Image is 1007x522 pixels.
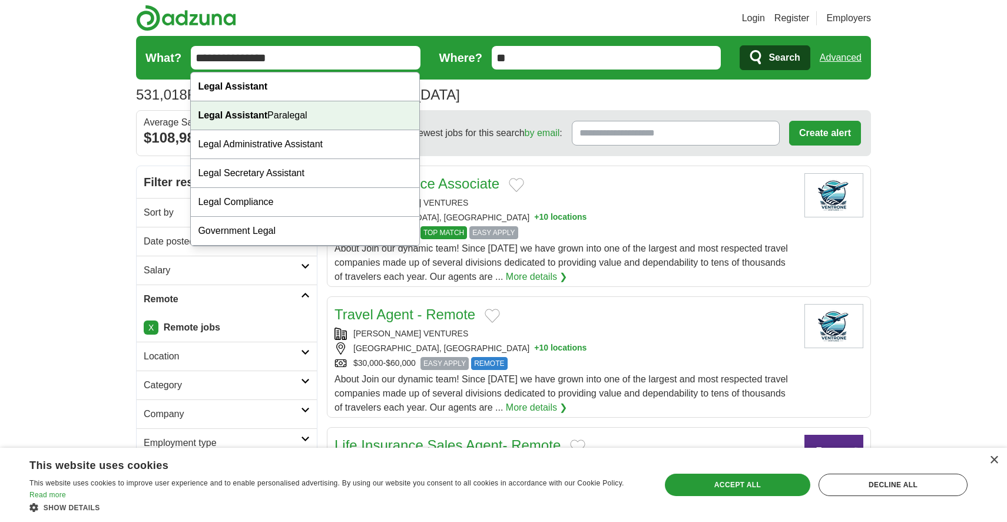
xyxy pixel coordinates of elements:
[740,45,810,70] button: Search
[439,49,482,67] label: Where?
[144,206,301,220] h2: Sort by
[334,328,795,340] div: [PERSON_NAME] VENTURES
[137,399,317,428] a: Company
[665,474,810,496] div: Accept all
[144,407,301,421] h2: Company
[137,428,317,457] a: Employment type
[420,357,469,370] span: EASY APPLY
[145,49,181,67] label: What?
[334,243,788,282] span: About Join our dynamic team! Since [DATE] we have grown into one of the largest and most respecte...
[768,46,800,70] span: Search
[819,474,968,496] div: Decline all
[509,178,524,192] button: Add to favorite jobs
[804,435,863,479] img: Company logo
[570,440,585,454] button: Add to favorite jobs
[164,322,220,332] strong: Remote jobs
[334,226,795,239] div: $30,000-$60,000
[789,121,861,146] button: Create alert
[334,306,475,322] a: Travel Agent - Remote
[144,127,310,148] div: $108,988
[191,188,419,217] div: Legal Compliance
[506,401,568,415] a: More details ❯
[334,374,788,412] span: About Join our dynamic team! Since [DATE] we have grown into one of the largest and most respecte...
[137,256,317,285] a: Salary
[144,349,301,364] h2: Location
[144,118,310,127] div: Average Salary
[144,263,301,277] h2: Salary
[191,101,419,130] div: Paralegal
[826,11,871,25] a: Employers
[334,357,795,370] div: $30,000-$60,000
[198,110,267,120] strong: Legal Assistant
[804,173,863,217] img: Company logo
[742,11,765,25] a: Login
[471,357,507,370] span: REMOTE
[334,212,795,224] div: [GEOGRAPHIC_DATA], [GEOGRAPHIC_DATA]
[137,227,317,256] a: Date posted
[144,321,158,335] a: X
[144,436,301,450] h2: Employment type
[191,159,419,188] div: Legal Secretary Assistant
[191,130,419,159] div: Legal Administrative Assistant
[334,437,561,453] a: Life Insurance Sales Agent- Remote
[137,166,317,198] h2: Filter results
[136,84,187,105] span: 531,018
[191,217,419,246] div: Government Legal
[534,212,539,224] span: +
[29,491,66,499] a: Read more, opens a new window
[334,197,795,209] div: [PERSON_NAME] VENTURES
[44,504,100,512] span: Show details
[485,309,500,323] button: Add to favorite jobs
[29,501,642,513] div: Show details
[506,270,568,284] a: More details ❯
[989,456,998,465] div: Close
[136,5,236,31] img: Adzuna logo
[804,304,863,348] img: Company logo
[144,292,301,306] h2: Remote
[360,126,562,140] span: Receive the newest jobs for this search :
[198,81,267,91] strong: Legal Assistant
[534,342,587,355] button: +10 locations
[137,371,317,399] a: Category
[525,128,560,138] a: by email
[136,87,460,103] h1: Remote Jobs in the [GEOGRAPHIC_DATA]
[137,198,317,227] a: Sort by
[144,234,301,249] h2: Date posted
[534,342,539,355] span: +
[29,479,624,487] span: This website uses cookies to improve user experience and to enable personalised advertising. By u...
[534,212,587,224] button: +10 locations
[334,342,795,355] div: [GEOGRAPHIC_DATA], [GEOGRAPHIC_DATA]
[774,11,810,25] a: Register
[137,342,317,371] a: Location
[820,46,862,70] a: Advanced
[469,226,518,239] span: EASY APPLY
[29,455,612,473] div: This website uses cookies
[137,285,317,313] a: Remote
[144,378,301,392] h2: Category
[420,226,467,239] span: TOP MATCH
